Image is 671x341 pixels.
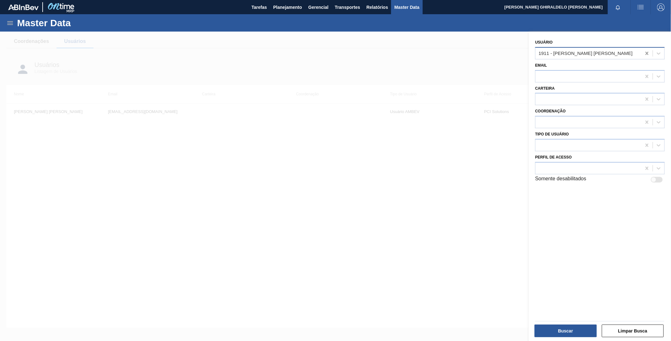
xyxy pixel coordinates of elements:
[608,3,628,12] button: Notificações
[657,3,665,11] img: Logout
[535,132,569,136] label: Tipo de Usuário
[8,4,39,10] img: TNhmsLtSVTkK8tSr43FrP2fwEKptu5GPRR3wAAAABJRU5ErkJggg==
[535,155,572,159] label: Perfil de Acesso
[602,325,664,337] button: Limpar Busca
[535,109,566,113] label: Coordenação
[17,19,129,27] h1: Master Data
[394,3,419,11] span: Master Data
[535,86,555,91] label: Carteira
[539,51,633,56] div: 1911 - [PERSON_NAME] [PERSON_NAME]
[366,3,388,11] span: Relatórios
[308,3,329,11] span: Gerencial
[535,325,597,337] button: Buscar
[535,40,553,45] label: Usuário
[335,3,360,11] span: Transportes
[535,176,586,183] label: Somente desabilitados
[273,3,302,11] span: Planejamento
[637,3,644,11] img: userActions
[535,63,547,68] label: Email
[251,3,267,11] span: Tarefas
